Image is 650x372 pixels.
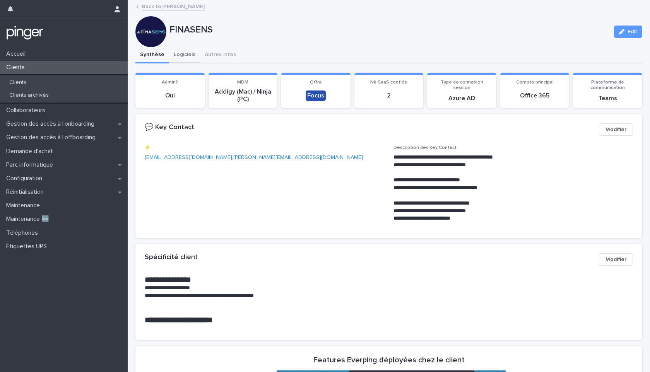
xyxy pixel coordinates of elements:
p: Addigy (Mac) / Ninja (PC) [213,88,273,103]
p: Réinitialisation [3,188,50,196]
span: Plateforme de communication [590,80,625,90]
span: Nb SaaS confiés [370,80,407,85]
p: , [145,154,384,162]
div: Focus [306,90,326,101]
p: Étiquettes UPS [3,243,53,250]
h2: 💬 Key Contact [145,123,194,132]
span: Modifier [606,126,626,133]
p: Collaborateurs [3,107,51,114]
p: Gestion des accès à l’offboarding [3,134,102,141]
span: Admin? [162,80,178,85]
p: Clients archivés [3,92,55,99]
p: Gestion des accès à l’onboarding [3,120,101,128]
p: Clients [3,64,31,71]
p: Accueil [3,50,32,58]
p: Teams [578,95,638,102]
p: Clients [3,79,32,86]
button: Autres infos [200,47,241,63]
a: [PERSON_NAME][EMAIL_ADDRESS][DOMAIN_NAME] [233,155,363,160]
p: FINASENS [169,24,608,36]
h2: Features Everping déployées chez le client [313,355,465,365]
p: Demande d'achat [3,148,59,155]
p: Office 365 [505,92,565,99]
p: Azure AD [432,95,492,102]
p: Parc informatique [3,161,59,169]
button: Edit [614,26,642,38]
p: Oui [140,92,200,99]
p: Téléphones [3,229,44,237]
button: Synthèse [135,47,169,63]
a: [EMAIL_ADDRESS][DOMAIN_NAME] [145,155,232,160]
span: Modifier [606,256,626,263]
span: ⚡️ [145,145,151,150]
span: Offre [310,80,322,85]
span: Compte principal [516,80,554,85]
p: Maintenance 🆕 [3,215,55,223]
span: Edit [628,29,637,34]
span: MDM [237,80,248,85]
p: 2 [359,92,419,99]
p: Maintenance [3,202,46,209]
a: Back to[PERSON_NAME] [142,2,205,10]
h2: Spécificité client [145,253,198,262]
button: Modifier [599,253,633,266]
button: Modifier [599,123,633,136]
span: Description des Key Contact [393,145,457,150]
img: mTgBEunGTSyRkCgitkcU [6,25,44,41]
button: Logiciels [169,47,200,63]
p: Configuration [3,175,48,182]
span: Type de connexion session [441,80,483,90]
